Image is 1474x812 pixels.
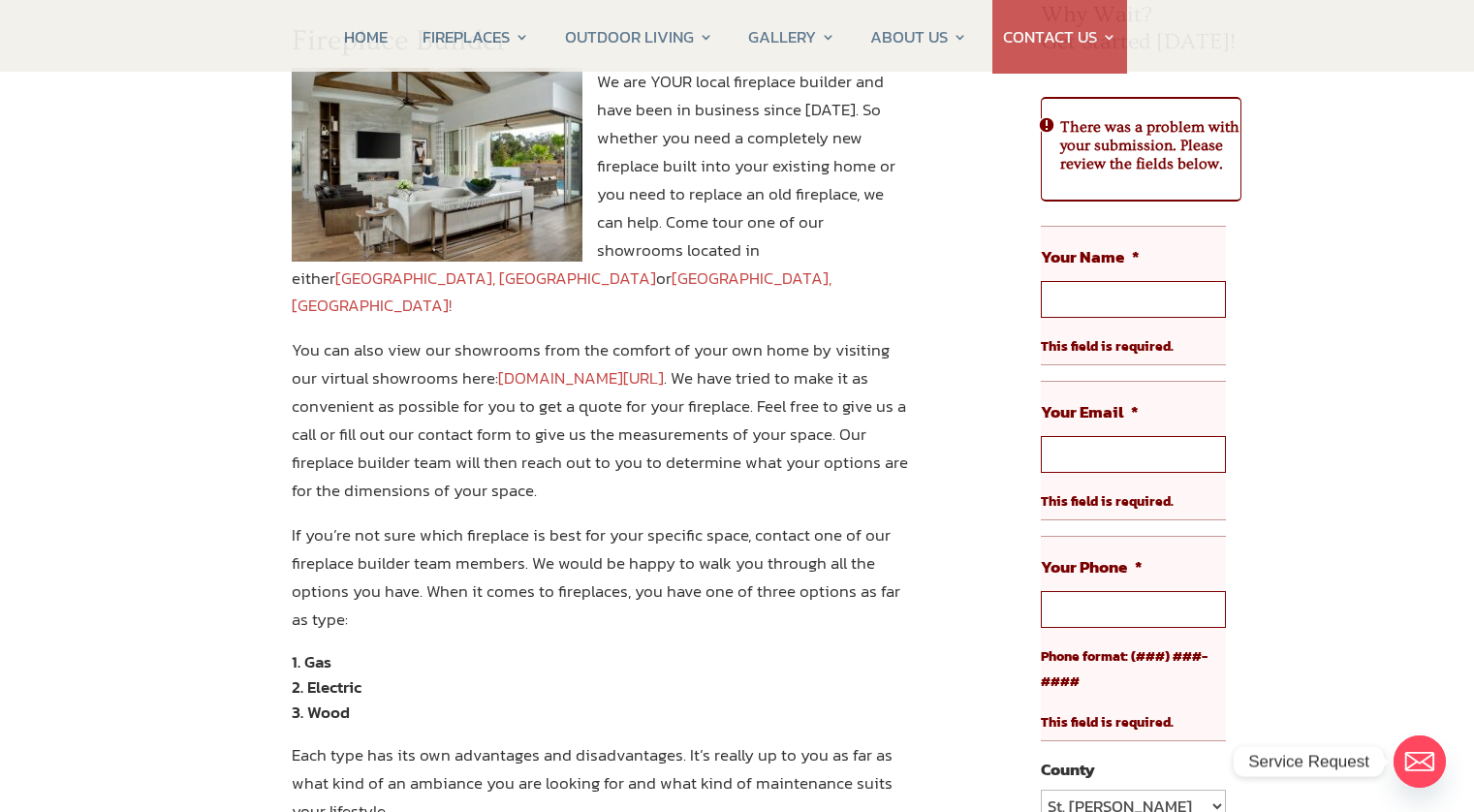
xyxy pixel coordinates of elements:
a: Email [1394,735,1446,788]
div: Phone format: (###) ###-#### [1041,628,1225,694]
label: Your Email [1041,401,1139,422]
li: Wood [292,700,914,725]
li: Electric [292,674,914,700]
a: [GEOGRAPHIC_DATA], [GEOGRAPHIC_DATA] [335,265,656,291]
p: If you’re not sure which fireplace is best for your specific space, contact one of our fireplace ... [292,521,914,650]
h2: There was a problem with your submission. Please review the fields below. [1042,114,1239,183]
div: This field is required. [1041,694,1225,734]
li: Gas [292,649,914,674]
p: We are YOUR local fireplace builder and have been in business since [DATE]. So whether you need a... [292,68,914,336]
p: You can also view our showrooms from the comfort of your own home by visiting our virtual showroo... [292,336,914,520]
a: [DOMAIN_NAME][URL] [498,365,664,390]
label: Your Phone [1041,556,1143,578]
label: County [1041,759,1095,780]
img: fireplace builder jacksonville fl and ormond beach fl [292,68,582,262]
label: Your Name [1041,246,1140,267]
div: This field is required. [1041,318,1225,359]
div: This field is required. [1041,473,1225,514]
